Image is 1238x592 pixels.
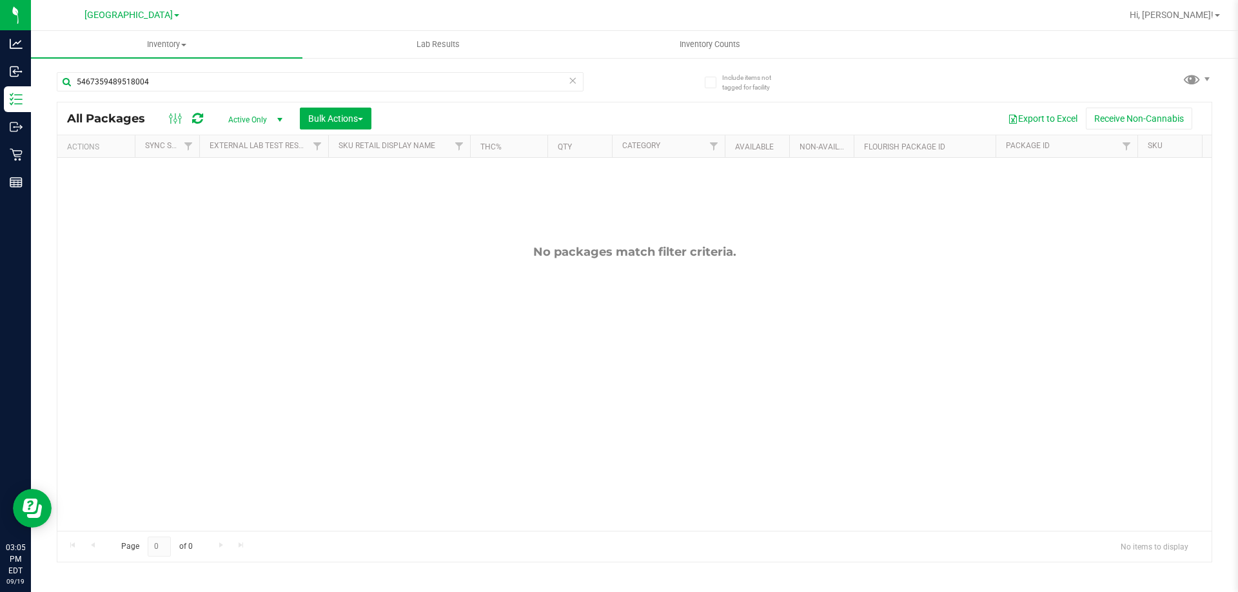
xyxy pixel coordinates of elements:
[1006,141,1050,150] a: Package ID
[67,142,130,151] div: Actions
[6,577,25,586] p: 09/19
[735,142,774,151] a: Available
[10,176,23,189] inline-svg: Reports
[800,142,857,151] a: Non-Available
[178,135,199,157] a: Filter
[339,141,435,150] a: Sku Retail Display Name
[307,135,328,157] a: Filter
[568,72,577,89] span: Clear
[6,542,25,577] p: 03:05 PM EDT
[1130,10,1213,20] span: Hi, [PERSON_NAME]!
[399,39,477,50] span: Lab Results
[31,39,302,50] span: Inventory
[1110,537,1199,556] span: No items to display
[300,108,371,129] button: Bulk Actions
[13,489,52,528] iframe: Resource center
[57,72,584,91] input: Search Package ID, Item Name, SKU, Lot or Part Number...
[145,141,195,150] a: Sync Status
[308,113,363,124] span: Bulk Actions
[558,142,572,151] a: Qty
[10,148,23,161] inline-svg: Retail
[703,135,725,157] a: Filter
[10,65,23,78] inline-svg: Inbound
[31,31,302,58] a: Inventory
[84,10,173,21] span: [GEOGRAPHIC_DATA]
[10,37,23,50] inline-svg: Analytics
[10,120,23,133] inline-svg: Outbound
[210,141,311,150] a: External Lab Test Result
[722,73,787,92] span: Include items not tagged for facility
[999,108,1086,129] button: Export to Excel
[10,93,23,106] inline-svg: Inventory
[1148,141,1163,150] a: SKU
[57,245,1212,259] div: No packages match filter criteria.
[1086,108,1192,129] button: Receive Non-Cannabis
[449,135,470,157] a: Filter
[302,31,574,58] a: Lab Results
[67,111,158,126] span: All Packages
[574,31,845,58] a: Inventory Counts
[622,141,660,150] a: Category
[1116,135,1137,157] a: Filter
[662,39,758,50] span: Inventory Counts
[864,142,945,151] a: Flourish Package ID
[110,537,203,557] span: Page of 0
[480,142,502,151] a: THC%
